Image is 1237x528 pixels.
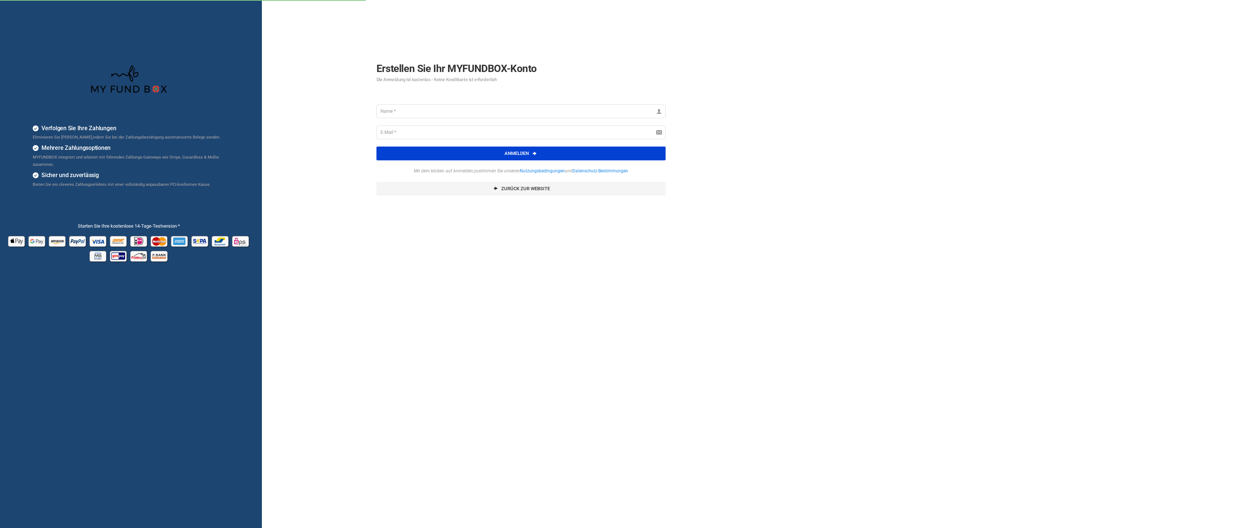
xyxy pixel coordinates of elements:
[33,124,236,133] h4: Verfolgen Sie Ihre Zahlungen
[376,104,666,118] input: Name *
[33,182,211,187] span: Bieten Sie ein cleveres Zahlungserlebnis mit einer vollständig anpassbaren PCI-konformen Kasse.
[33,171,236,180] h4: Sicher und zuverlässig
[170,233,189,248] img: american_express Pay
[48,233,67,248] img: Amazon
[68,233,88,248] img: Paypal
[129,233,149,248] img: Ideal Pay
[7,233,27,248] img: Apple Pay
[150,248,169,263] img: banktransfer
[129,248,149,263] img: p24 Pay
[211,233,230,248] img: Bancontact Pay
[376,182,666,196] a: Zurück zur Website
[572,168,628,173] a: Datenschutz-Bestimmungen
[150,233,169,248] img: Mastercard Pay
[89,248,108,263] img: mb Pay
[520,168,565,173] a: Nutzungsbedingungen
[89,233,108,248] img: Visa
[376,77,666,82] small: Die Anmeldung ist kostenlos - Keine Kreditkarte ist erforderlich
[33,155,219,167] span: MYFUNDBOX integriert und arbeitet mit führenden Zahlungs-Gateways wie Stripe, Gocardless & Mollie...
[90,64,168,96] img: whiteMFB.png
[109,248,128,263] img: giropay
[376,147,666,160] button: Anmelden
[376,168,666,174] span: Mit dem klicken auf Anmelden,zustimmen Sie unseren und
[231,233,251,248] img: EPS Pay
[33,144,236,153] h4: Mehrere Zahlungsoptionen
[28,233,47,248] img: Google Pay
[376,61,666,82] h2: Erstellen Sie Ihr MYFUNDBOX-Konto
[191,233,210,248] img: sepa Pay
[33,135,220,140] span: Eliminieren Sie [PERSON_NAME],indem Sie bei der Zahlungsbestätigung automatisierte Belege senden.
[109,233,128,248] img: Sofort Pay
[376,125,666,139] input: E-Mail *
